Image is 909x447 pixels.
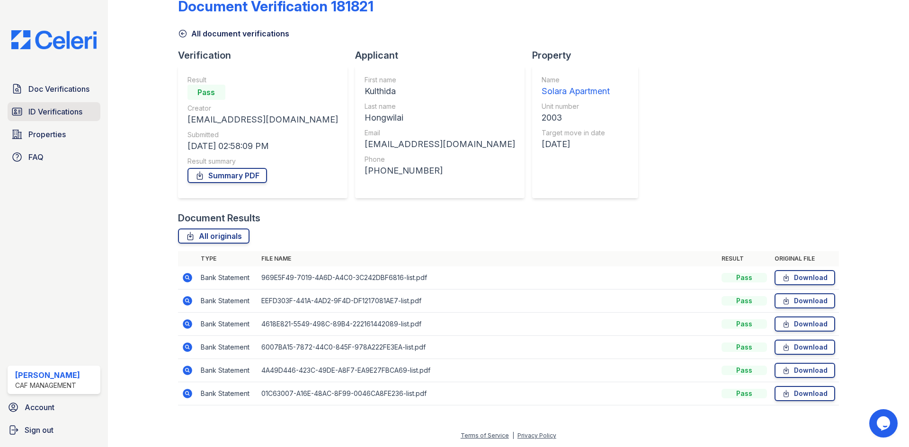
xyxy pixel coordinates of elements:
div: Phone [365,155,515,164]
a: Properties [8,125,100,144]
div: Submitted [187,130,338,140]
a: ID Verifications [8,102,100,121]
div: CAF Management [15,381,80,390]
th: Result [718,251,771,266]
div: Name [542,75,610,85]
td: 4618E821-5549-498C-89B4-222161442089-list.pdf [258,313,718,336]
div: Hongwilai [365,111,515,124]
a: Download [775,340,835,355]
div: Result [187,75,338,85]
th: Type [197,251,258,266]
td: 4A49D446-423C-49DE-A8F7-EA9E27FBCA69-list.pdf [258,359,718,382]
a: Summary PDF [187,168,267,183]
a: Download [775,316,835,332]
th: Original file [771,251,839,266]
iframe: chat widget [869,409,900,438]
a: All document verifications [178,28,289,39]
a: All originals [178,228,250,244]
div: Property [532,49,646,62]
div: 2003 [542,111,610,124]
div: Pass [187,85,225,100]
span: Account [25,402,54,413]
th: File name [258,251,718,266]
span: Doc Verifications [28,83,89,95]
div: Document Results [178,211,260,225]
div: Kulthida [365,85,515,98]
span: Properties [28,129,66,140]
div: Unit number [542,102,610,111]
div: Pass [722,319,767,329]
div: Verification [178,49,355,62]
span: ID Verifications [28,106,82,117]
div: Target move in date [542,128,610,138]
td: Bank Statement [197,336,258,359]
div: Pass [722,366,767,375]
div: [PERSON_NAME] [15,369,80,381]
a: Download [775,363,835,378]
td: EEFD303F-441A-4AD2-9F4D-DF1217081AE7-list.pdf [258,289,718,313]
div: [PHONE_NUMBER] [365,164,515,177]
td: Bank Statement [197,359,258,382]
a: Sign out [4,421,104,439]
td: Bank Statement [197,266,258,289]
a: FAQ [8,148,100,167]
div: Creator [187,104,338,113]
td: 969E5F49-7019-4A6D-A4C0-3C242DBF6816-list.pdf [258,266,718,289]
a: Download [775,270,835,285]
div: Pass [722,342,767,352]
div: First name [365,75,515,85]
div: Last name [365,102,515,111]
div: Result summary [187,157,338,166]
td: Bank Statement [197,289,258,313]
span: Sign out [25,424,53,436]
div: [DATE] [542,138,610,151]
a: Download [775,293,835,308]
td: Bank Statement [197,382,258,405]
div: [EMAIL_ADDRESS][DOMAIN_NAME] [365,138,515,151]
div: Email [365,128,515,138]
a: Doc Verifications [8,79,100,98]
a: Account [4,398,104,417]
a: Download [775,386,835,401]
img: CE_Logo_Blue-a8612792a0a2168367f1c8372b55b34899dd931a85d93a1a3d3e32e68fde9ad4.png [4,30,104,49]
div: Pass [722,273,767,282]
div: Pass [722,296,767,306]
td: Bank Statement [197,313,258,336]
span: FAQ [28,151,44,163]
div: | [512,432,514,439]
div: Pass [722,389,767,398]
td: 01C63007-A16E-48AC-8F99-0046CA8FE236-list.pdf [258,382,718,405]
a: Privacy Policy [517,432,556,439]
a: Name Solara Apartment [542,75,610,98]
div: [EMAIL_ADDRESS][DOMAIN_NAME] [187,113,338,126]
td: 6007BA15-7872-44C0-845F-978A222FE3EA-list.pdf [258,336,718,359]
div: [DATE] 02:58:09 PM [187,140,338,153]
a: Terms of Service [461,432,509,439]
div: Solara Apartment [542,85,610,98]
div: Applicant [355,49,532,62]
